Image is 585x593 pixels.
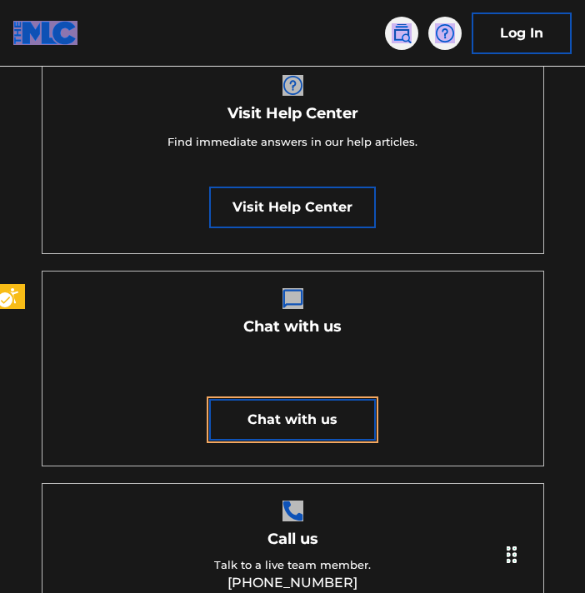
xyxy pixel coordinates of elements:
[212,27,585,593] iframe: Chat Widget
[472,12,572,54] a: Log In
[209,399,376,441] button: Chat with us
[167,135,417,148] span: Find immediate answers in our help articles.
[428,17,462,50] div: Help
[13,21,77,45] img: MLC Logo
[392,23,412,43] img: search
[209,187,376,228] a: Visit Help Center
[507,530,517,580] div: Drag
[385,17,418,50] a: Public Search
[435,23,455,43] img: help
